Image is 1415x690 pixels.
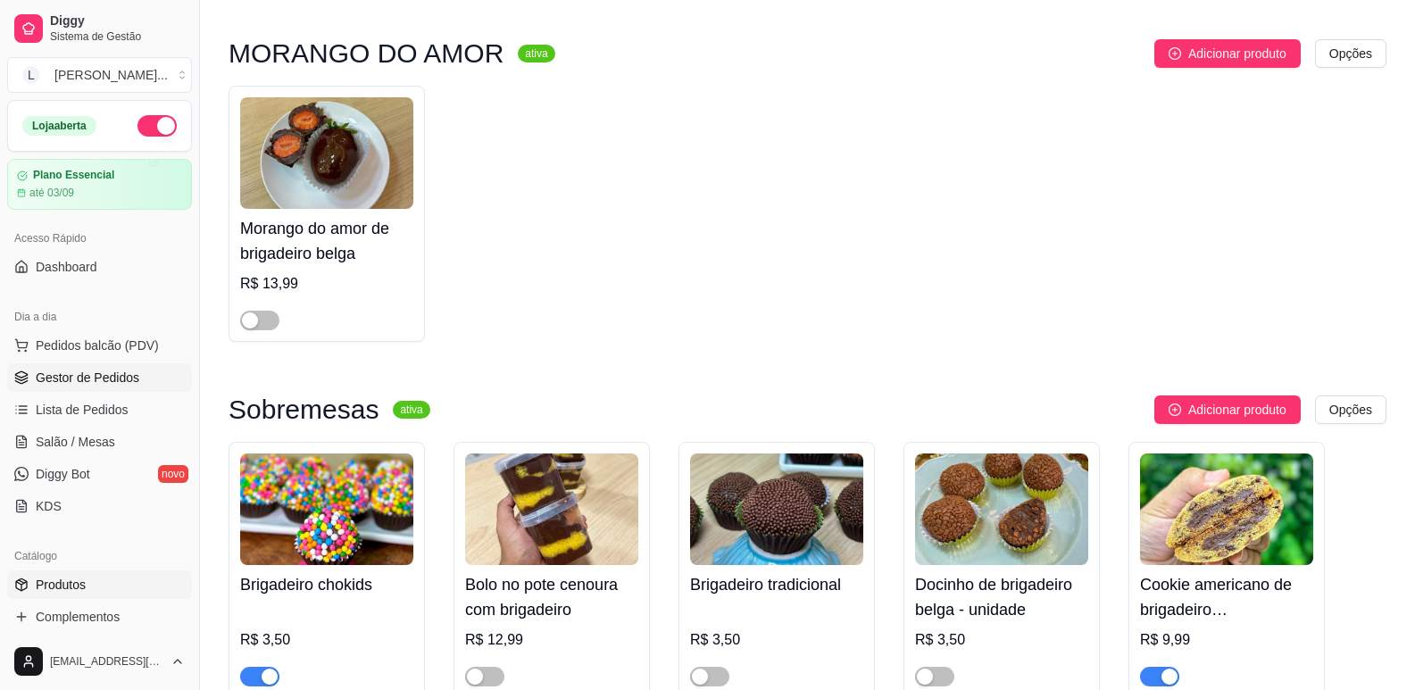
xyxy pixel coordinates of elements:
button: Pedidos balcão (PDV) [7,331,192,360]
span: Adicionar produto [1188,44,1286,63]
a: Plano Essencialaté 03/09 [7,159,192,210]
span: plus-circle [1169,47,1181,60]
img: product-image [465,453,638,565]
span: plus-circle [1169,403,1181,416]
h4: Brigadeiro tradicional [690,572,863,597]
a: Diggy Botnovo [7,460,192,488]
a: Dashboard [7,253,192,281]
h3: Sobremesas [229,399,379,420]
sup: ativa [518,45,554,62]
span: Opções [1329,44,1372,63]
div: R$ 3,50 [240,629,413,651]
h4: Bolo no pote cenoura com brigadeiro [465,572,638,622]
span: [EMAIL_ADDRESS][DOMAIN_NAME] [50,654,163,669]
h4: Brigadeiro chokids [240,572,413,597]
h4: Morango do amor de brigadeiro belga [240,216,413,266]
div: Loja aberta [22,116,96,136]
div: Dia a dia [7,303,192,331]
button: Select a team [7,57,192,93]
button: Adicionar produto [1154,395,1301,424]
span: KDS [36,497,62,515]
span: Dashboard [36,258,97,276]
div: R$ 3,50 [915,629,1088,651]
h3: MORANGO DO AMOR [229,43,504,64]
span: Opções [1329,400,1372,420]
span: Pedidos balcão (PDV) [36,337,159,354]
span: Lista de Pedidos [36,401,129,419]
article: Plano Essencial [33,169,114,182]
a: Lista de Pedidos [7,395,192,424]
span: Adicionar produto [1188,400,1286,420]
img: product-image [690,453,863,565]
div: Catálogo [7,542,192,570]
div: [PERSON_NAME] ... [54,66,168,84]
span: Salão / Mesas [36,433,115,451]
button: Alterar Status [137,115,177,137]
a: DiggySistema de Gestão [7,7,192,50]
div: R$ 9,99 [1140,629,1313,651]
sup: ativa [393,401,429,419]
img: product-image [240,453,413,565]
img: product-image [240,97,413,209]
a: Complementos [7,603,192,631]
a: Salão / Mesas [7,428,192,456]
span: Diggy [50,13,185,29]
div: R$ 13,99 [240,273,413,295]
span: Diggy Bot [36,465,90,483]
button: [EMAIL_ADDRESS][DOMAIN_NAME] [7,640,192,683]
div: R$ 12,99 [465,629,638,651]
a: KDS [7,492,192,520]
span: L [22,66,40,84]
img: product-image [915,453,1088,565]
article: até 03/09 [29,186,74,200]
button: Adicionar produto [1154,39,1301,68]
span: Complementos [36,608,120,626]
button: Opções [1315,395,1386,424]
span: Gestor de Pedidos [36,369,139,387]
button: Opções [1315,39,1386,68]
span: Sistema de Gestão [50,29,185,44]
a: Gestor de Pedidos [7,363,192,392]
h4: Cookie americano de brigadeiro [DEMOGRAPHIC_DATA] [1140,572,1313,622]
a: Produtos [7,570,192,599]
h4: Docinho de brigadeiro belga - unidade [915,572,1088,622]
div: R$ 3,50 [690,629,863,651]
div: Acesso Rápido [7,224,192,253]
span: Produtos [36,576,86,594]
img: product-image [1140,453,1313,565]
